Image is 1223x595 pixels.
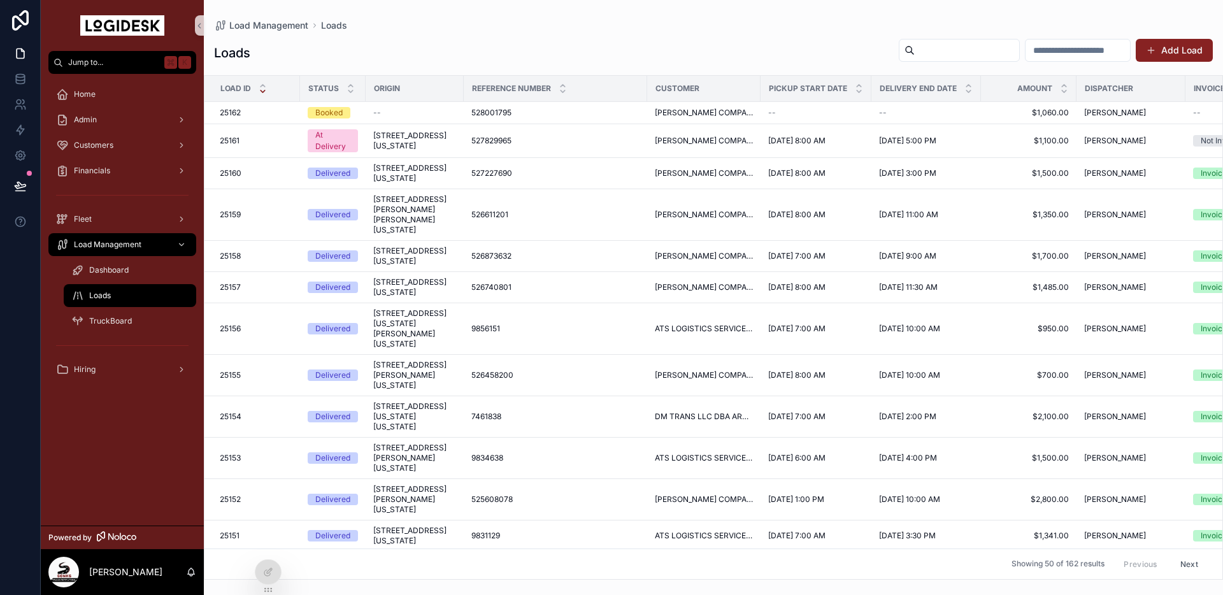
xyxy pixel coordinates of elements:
[48,208,196,231] a: Fleet
[48,233,196,256] a: Load Management
[768,251,864,261] a: [DATE] 7:00 AM
[89,316,132,326] span: TruckBoard
[989,324,1069,334] a: $950.00
[41,74,204,398] div: scrollable content
[64,310,196,333] a: TruckBoard
[220,453,292,463] a: 25153
[655,531,753,541] span: ATS LOGISTICS SERVICES, INC. DBA SUREWAY TRANSPORTATION COMPANY & [PERSON_NAME] SPECIALIZED LOGIS...
[308,209,358,220] a: Delivered
[471,282,640,292] a: 526740801
[1084,282,1146,292] span: [PERSON_NAME]
[229,19,308,32] span: Load Management
[74,115,97,125] span: Admin
[768,210,826,220] span: [DATE] 8:00 AM
[68,57,159,68] span: Jump to...
[471,210,640,220] a: 526611201
[471,210,508,220] span: 526611201
[48,533,92,543] span: Powered by
[1085,83,1133,94] span: Dispatcher
[41,526,204,549] a: Powered by
[308,323,358,334] a: Delivered
[768,108,776,118] span: --
[220,210,241,220] span: 25159
[471,412,501,422] span: 7461838
[308,452,358,464] a: Delivered
[373,277,456,297] span: [STREET_ADDRESS][US_STATE]
[48,51,196,74] button: Jump to...K
[220,108,241,118] span: 25162
[879,324,940,334] span: [DATE] 10:00 AM
[89,265,129,275] span: Dashboard
[1084,370,1178,380] a: [PERSON_NAME]
[655,494,753,505] a: [PERSON_NAME] COMPANY INC.
[989,453,1069,463] span: $1,500.00
[879,494,973,505] a: [DATE] 10:00 AM
[321,19,347,32] span: Loads
[879,412,936,422] span: [DATE] 2:00 PM
[315,168,350,179] div: Delivered
[471,453,503,463] span: 9834638
[879,494,940,505] span: [DATE] 10:00 AM
[989,251,1069,261] a: $1,700.00
[220,324,241,334] span: 25156
[1171,554,1207,574] button: Next
[308,369,358,381] a: Delivered
[655,108,753,118] a: [PERSON_NAME] COMPANY INC.
[471,136,511,146] span: 527829965
[64,259,196,282] a: Dashboard
[373,108,381,118] span: --
[220,453,241,463] span: 25153
[655,136,753,146] a: [PERSON_NAME] COMPANY INC.
[373,246,456,266] span: [STREET_ADDRESS][US_STATE]
[768,210,864,220] a: [DATE] 8:00 AM
[220,136,240,146] span: 25161
[373,194,456,235] a: [STREET_ADDRESS][PERSON_NAME][PERSON_NAME][US_STATE]
[768,282,864,292] a: [DATE] 8:00 AM
[1084,108,1178,118] a: [PERSON_NAME]
[373,401,456,432] a: [STREET_ADDRESS][US_STATE][US_STATE]
[655,412,753,422] span: DM TRANS LLC DBA ARRIVE LOGISTICS
[655,324,753,334] span: ATS LOGISTICS SERVICES, INC. DBA SUREWAY TRANSPORTATION COMPANY & [PERSON_NAME] SPECIALIZED LOGIS...
[373,526,456,546] a: [STREET_ADDRESS][US_STATE]
[74,364,96,375] span: Hiring
[655,83,699,94] span: Customer
[768,453,826,463] span: [DATE] 6:00 AM
[373,484,456,515] a: [STREET_ADDRESS][PERSON_NAME][US_STATE]
[180,57,190,68] span: K
[1084,324,1146,334] span: [PERSON_NAME]
[471,136,640,146] a: 527829965
[989,370,1069,380] a: $700.00
[220,136,292,146] a: 25161
[220,282,241,292] span: 25157
[373,360,456,391] span: [STREET_ADDRESS][PERSON_NAME][US_STATE]
[315,107,343,118] div: Booked
[1084,282,1178,292] a: [PERSON_NAME]
[220,83,251,94] span: Load ID
[471,453,640,463] a: 9834638
[655,210,753,220] span: [PERSON_NAME] COMPANY INC.
[471,412,640,422] a: 7461838
[315,209,350,220] div: Delivered
[880,83,957,94] span: Delivery End Date
[879,251,936,261] span: [DATE] 9:00 AM
[220,531,292,541] a: 25151
[471,370,513,380] span: 526458200
[768,412,864,422] a: [DATE] 7:00 AM
[48,83,196,106] a: Home
[89,290,111,301] span: Loads
[989,108,1069,118] a: $1,060.00
[879,412,973,422] a: [DATE] 2:00 PM
[74,166,110,176] span: Financials
[655,453,753,463] a: ATS LOGISTICS SERVICES, INC. DBA SUREWAY TRANSPORTATION COMPANY & [PERSON_NAME] SPECIALIZED LOGIS...
[1084,251,1178,261] a: [PERSON_NAME]
[879,210,973,220] a: [DATE] 11:00 AM
[989,136,1069,146] a: $1,100.00
[48,159,196,182] a: Financials
[220,168,292,178] a: 25160
[1084,210,1178,220] a: [PERSON_NAME]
